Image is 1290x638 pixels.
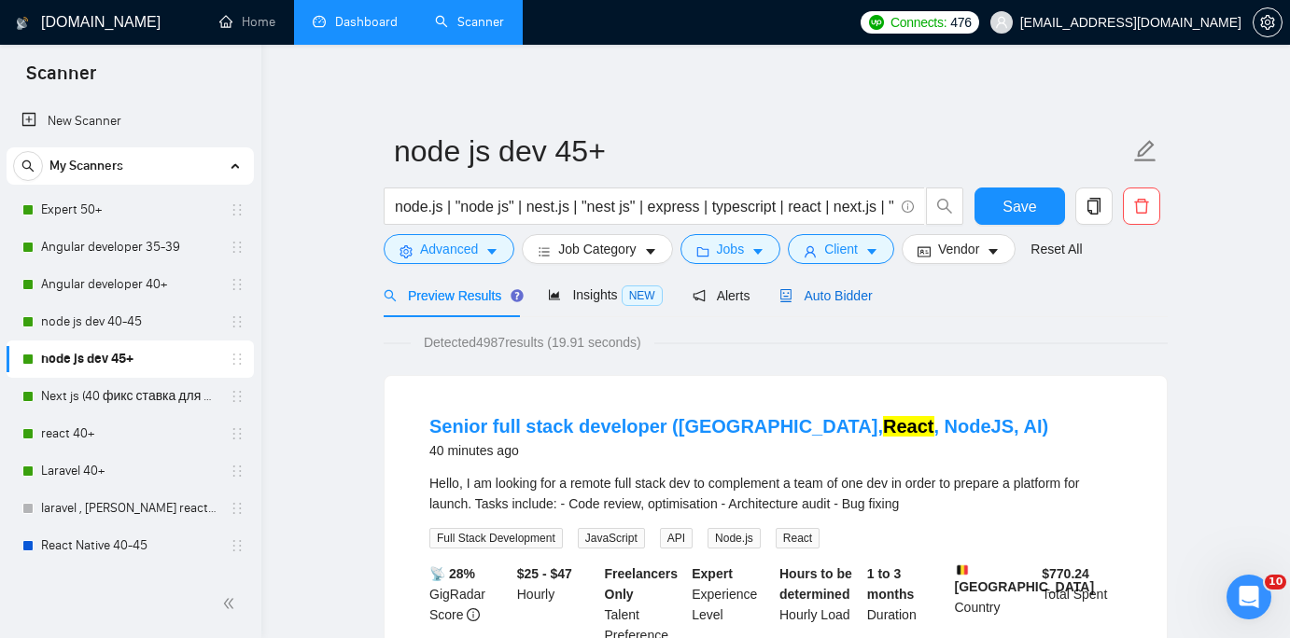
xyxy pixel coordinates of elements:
span: Job Category [558,239,636,259]
b: 1 to 3 months [867,566,915,602]
span: Advanced [420,239,478,259]
span: user [804,244,817,258]
span: info-circle [902,201,914,213]
li: New Scanner [7,103,254,140]
span: holder [230,389,245,404]
span: Insights [548,287,662,302]
span: Auto Bidder [779,288,872,303]
a: New Scanner [21,103,239,140]
span: holder [230,202,245,217]
span: caret-down [485,244,498,258]
span: holder [230,277,245,292]
span: area-chart [548,288,561,301]
b: 📡 28% [429,566,475,581]
span: Client [824,239,858,259]
span: Connects: [890,12,946,33]
span: holder [230,352,245,367]
span: search [14,159,42,173]
span: 10 [1265,575,1286,589]
span: search [384,289,397,302]
div: Tooltip anchor [509,287,526,304]
b: Expert [692,566,733,581]
a: setting [1253,15,1283,30]
span: setting [1254,15,1282,30]
a: node js dev 45+ [41,340,218,378]
button: copy [1075,187,1113,225]
a: react 40+ [41,415,218,452]
a: Reset All [1031,239,1082,259]
span: Node.js [708,528,761,548]
b: [GEOGRAPHIC_DATA] [955,563,1095,594]
img: logo [16,8,29,38]
span: holder [230,464,245,478]
button: idcardVendorcaret-down [902,234,1016,264]
button: folderJobscaret-down [680,234,781,264]
span: Scanner [11,60,111,99]
div: Hello, I am looking for a remote full stack dev to complement a team of one dev in order to prepa... [429,473,1122,514]
span: caret-down [987,244,1000,258]
span: API [660,528,693,548]
a: Expert 50+ [41,191,218,229]
button: userClientcaret-down [788,234,894,264]
span: copy [1076,198,1112,215]
span: React [776,528,820,548]
a: React Native 40-45 [41,527,218,564]
span: holder [230,314,245,329]
span: setting [400,244,413,258]
button: delete [1123,187,1160,225]
a: Senior full stack developer ([GEOGRAPHIC_DATA],React, NodeJS, AI) [429,416,1048,437]
button: Save [975,187,1065,225]
span: delete [1124,198,1159,215]
span: My Scanners [49,147,123,185]
span: Detected 4987 results (19.91 seconds) [411,332,654,353]
a: laravel , [PERSON_NAME] react native (draft) [41,490,218,527]
b: Freelancers Only [605,566,679,602]
a: Laravel 40+ [41,452,218,490]
span: holder [230,426,245,441]
span: Vendor [938,239,979,259]
span: robot [779,289,792,302]
button: search [926,187,963,225]
a: Next js (40 фикс ставка для 40+) [41,378,218,415]
iframe: Intercom live chat [1227,575,1271,619]
span: JavaScript [578,528,645,548]
span: Save [1003,195,1036,218]
a: homeHome [219,14,275,30]
span: Full Stack Development [429,528,563,548]
span: info-circle [467,608,480,621]
button: barsJob Categorycaret-down [522,234,672,264]
span: holder [230,501,245,516]
span: holder [230,240,245,255]
span: bars [538,244,551,258]
span: user [995,16,1008,29]
span: notification [693,289,706,302]
span: double-left [222,594,241,613]
span: caret-down [751,244,764,258]
span: NEW [622,285,663,306]
span: idcard [918,244,931,258]
button: settingAdvancedcaret-down [384,234,514,264]
span: Alerts [693,288,750,303]
a: React Native 45+ [41,564,218,602]
input: Search Freelance Jobs... [395,195,893,218]
img: 🇧🇪 [956,563,969,576]
div: 40 minutes ago [429,439,1048,462]
b: $ 770.24 [1042,566,1089,581]
b: $25 - $47 [517,566,572,581]
span: Preview Results [384,288,518,303]
span: 476 [950,12,971,33]
button: search [13,151,43,181]
a: node js dev 40-45 [41,303,218,340]
span: search [927,198,962,215]
span: folder [696,244,709,258]
mark: React [883,416,933,437]
a: searchScanner [435,14,504,30]
button: setting [1253,7,1283,37]
input: Scanner name... [394,128,1129,174]
a: Angular developer 40+ [41,266,218,303]
a: Angular developer 35-39 [41,229,218,266]
span: holder [230,538,245,553]
a: dashboardDashboard [313,14,398,30]
span: caret-down [865,244,878,258]
img: upwork-logo.png [869,15,884,30]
